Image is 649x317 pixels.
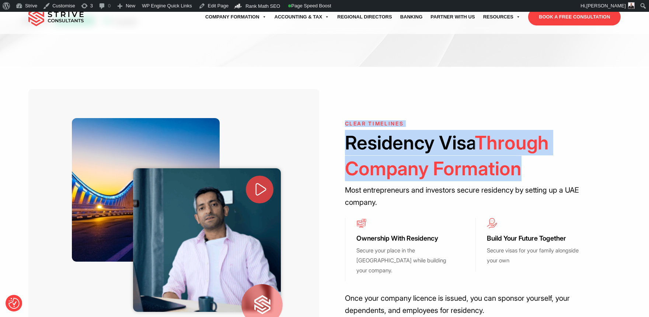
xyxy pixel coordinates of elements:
img: main-logo.svg [28,8,84,26]
h2: Residency Visa [345,130,606,181]
a: Company Formation [201,7,271,27]
p: Secure visas for your family alongside your own [487,246,580,265]
button: Consent Preferences [8,298,20,309]
h3: Ownership With Residency [356,234,450,243]
a: BOOK A FREE CONSULTATION [528,8,621,25]
span: [PERSON_NAME] [586,3,626,8]
h3: Build Your Future Together [487,234,580,243]
span: Rank Math SEO [245,3,280,9]
p: Secure your place in the [GEOGRAPHIC_DATA] while building your company. [356,246,450,275]
p: Once your company licence is issued, you can sponsor yourself, your dependents, and employees for... [345,292,606,317]
a: Partner with Us [426,7,479,27]
span: Through Company Formation [345,131,549,179]
h6: Clear Timelines [345,121,606,127]
a: Resources [479,7,524,27]
img: Revisit consent button [8,298,20,309]
a: Accounting & Tax [271,7,334,27]
a: Banking [396,7,427,27]
p: Most entrepreneurs and investors secure residency by setting up a UAE company. [345,184,606,209]
a: Regional Directors [333,7,396,27]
